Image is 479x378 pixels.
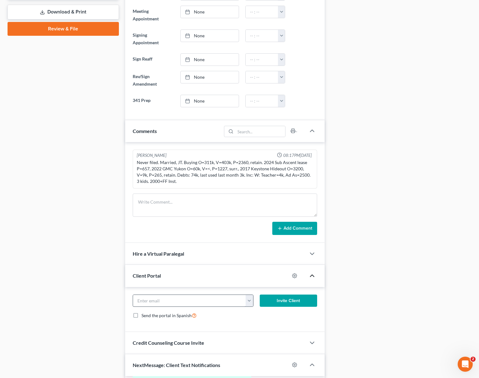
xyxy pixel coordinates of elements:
[141,313,192,318] span: Send the portal in Spanish
[181,95,239,107] a: None
[133,295,246,307] input: Enter email
[283,152,312,158] span: 08:17PM[DATE]
[130,6,177,24] label: Meeting Appointment
[246,71,278,83] input: -- : --
[181,30,239,42] a: None
[133,273,161,279] span: Client Portal
[130,71,177,90] label: Rev/Sign Amendment
[235,126,285,137] input: Search...
[133,251,184,257] span: Hire a Virtual Paralegal
[133,340,204,346] span: Credit Counseling Course Invite
[246,30,278,42] input: -- : --
[133,128,157,134] span: Comments
[130,53,177,66] label: Sign Reaff
[137,159,313,184] div: Never filed. Married, JT. Buying O=311k, V=403k, P=2360, retain. 2024 Sub Ascent lease P=657, 202...
[260,295,317,307] button: Invite Client
[246,95,278,107] input: -- : --
[181,6,239,18] a: None
[137,152,167,158] div: [PERSON_NAME]
[8,22,119,36] a: Review & File
[458,357,473,372] iframe: Intercom live chat
[471,357,476,362] span: 2
[246,6,278,18] input: -- : --
[246,54,278,66] input: -- : --
[181,71,239,83] a: None
[8,5,119,19] a: Download & Print
[272,222,317,235] button: Add Comment
[130,29,177,48] label: Signing Appointment
[181,54,239,66] a: None
[130,95,177,107] label: 341 Prep
[133,362,220,368] span: NextMessage: Client Text Notifications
